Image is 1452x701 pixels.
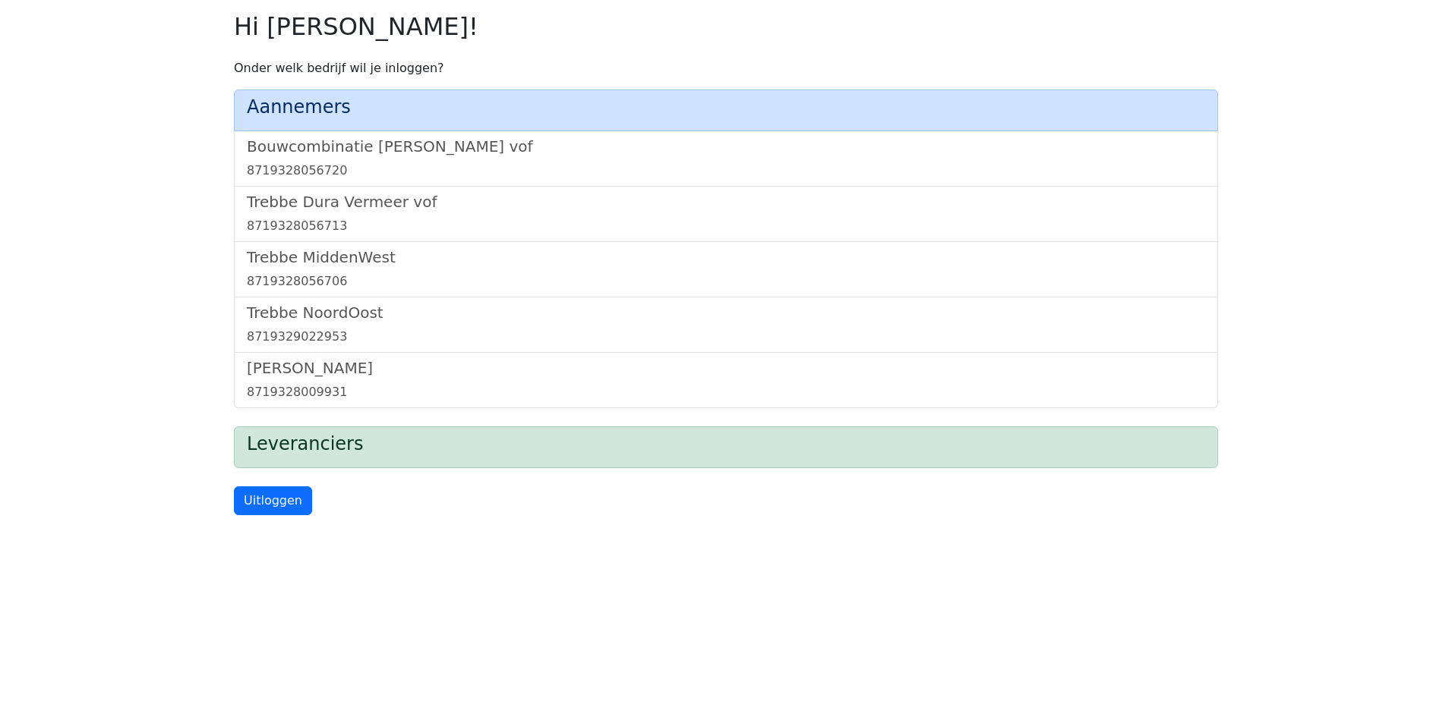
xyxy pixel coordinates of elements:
[247,217,1205,235] div: 8719328056713
[247,328,1205,346] div: 8719329022953
[247,303,1205,322] h5: Trebbe NoordOost
[247,272,1205,291] div: 8719328056706
[247,359,1205,401] a: [PERSON_NAME]8719328009931
[247,137,1205,180] a: Bouwcombinatie [PERSON_NAME] vof8719328056720
[247,162,1205,180] div: 8719328056720
[234,12,1218,41] h2: Hi [PERSON_NAME]!
[247,137,1205,156] h5: Bouwcombinatie [PERSON_NAME] vof
[247,193,1205,211] h5: Trebbe Dura Vermeer vof
[247,96,1205,118] h4: Aannemers
[247,248,1205,291] a: Trebbe MiddenWest8719328056706
[247,303,1205,346] a: Trebbe NoordOost8719329022953
[234,59,1218,77] p: Onder welk bedrijf wil je inloggen?
[247,248,1205,266] h5: Trebbe MiddenWest
[234,486,312,515] a: Uitloggen
[247,359,1205,377] h5: [PERSON_NAME]
[247,193,1205,235] a: Trebbe Dura Vermeer vof8719328056713
[247,383,1205,401] div: 8719328009931
[247,433,1205,455] h4: Leveranciers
